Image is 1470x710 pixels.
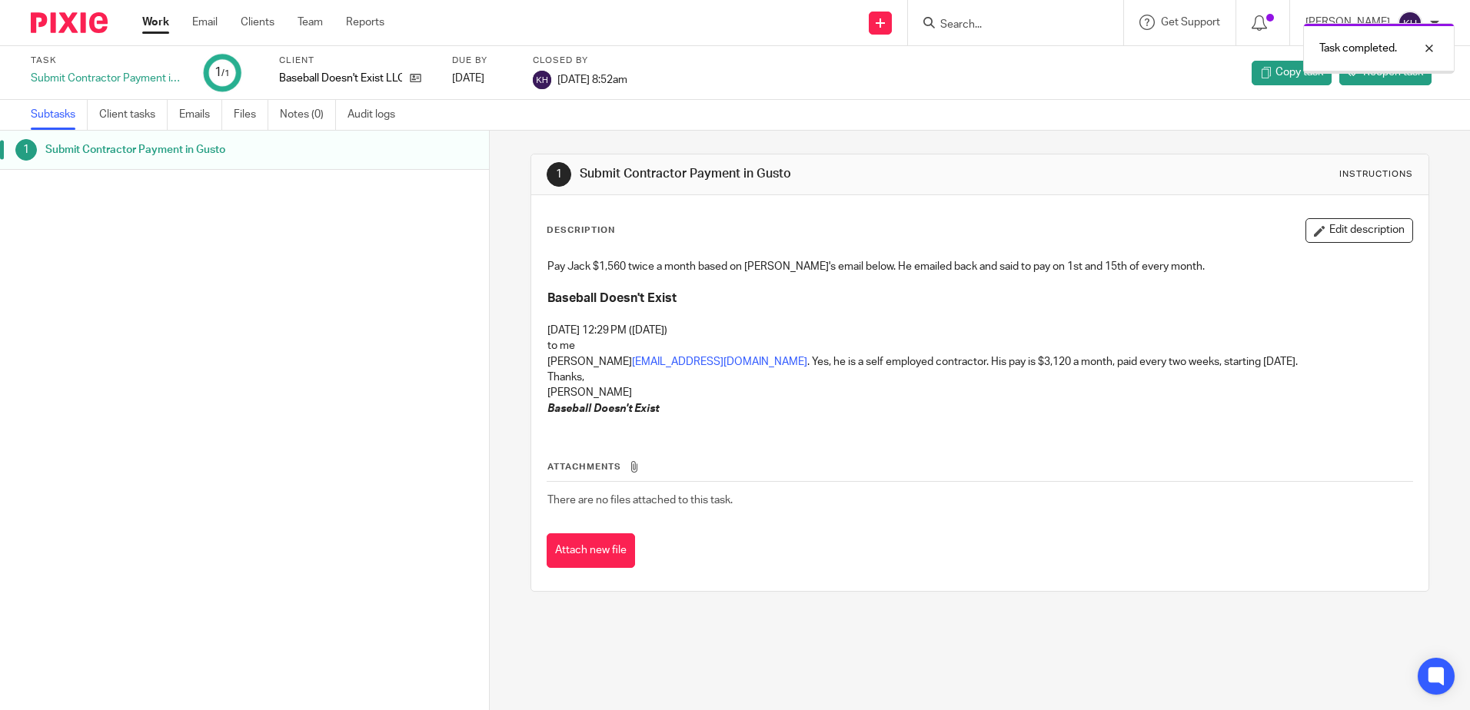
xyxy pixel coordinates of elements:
a: Reports [346,15,384,30]
a: [EMAIL_ADDRESS][DOMAIN_NAME] [632,357,807,367]
a: Team [298,15,323,30]
strong: Baseball Doesn't Exist [547,292,677,304]
a: Audit logs [348,100,407,130]
div: 1 [15,139,37,161]
label: Due by [452,55,514,67]
img: svg%3E [1398,11,1422,35]
a: Files [234,100,268,130]
p: Task completed. [1319,41,1397,56]
div: 1 [547,162,571,187]
label: Client [279,55,433,67]
div: Instructions [1339,168,1413,181]
img: Pixie [31,12,108,33]
div: 1 [215,64,230,81]
label: Task [31,55,185,67]
label: Closed by [533,55,627,67]
p: Pay Jack $1,560 twice a month based on [PERSON_NAME]'s email below. He emailed back and said to p... [547,259,1412,274]
p: [PERSON_NAME] [547,385,1412,400]
em: Baseball Doesn't Exist [547,403,659,414]
div: [DATE] [452,71,514,86]
a: Client tasks [99,100,168,130]
button: Attach new file [547,533,635,568]
p: [PERSON_NAME] . Yes, he is a self employed contractor. His pay is $3,120 a month, paid every two ... [547,354,1412,370]
p: Description [547,224,615,237]
p: to me [547,338,1412,353]
a: Email [192,15,218,30]
h1: Submit Contractor Payment in Gusto [45,138,331,161]
p: Baseball Doesn't Exist LLC [279,71,402,86]
span: There are no files attached to this task. [547,495,733,506]
img: svg%3E [533,71,551,89]
span: [DATE] 8:52am [557,74,627,85]
div: Submit Contractor Payment in Gusto [31,71,185,86]
span: Attachments [547,463,621,471]
p: Thanks, [547,370,1412,385]
a: Clients [241,15,274,30]
a: Subtasks [31,100,88,130]
a: Notes (0) [280,100,336,130]
small: /1 [221,69,230,78]
h1: Submit Contractor Payment in Gusto [580,166,1013,182]
a: Work [142,15,169,30]
button: Edit description [1305,218,1413,243]
a: Emails [179,100,222,130]
p: [DATE] 12:29 PM ([DATE]) [547,323,1412,338]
